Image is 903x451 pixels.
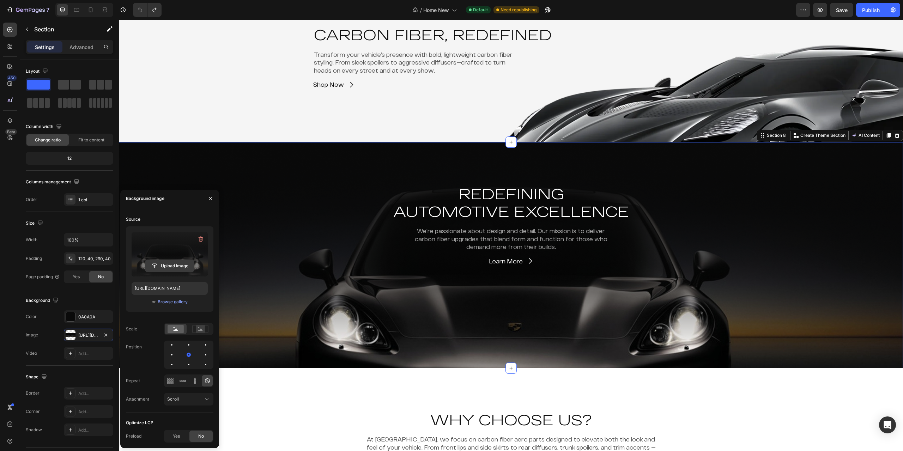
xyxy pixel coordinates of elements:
[836,7,848,13] span: Save
[681,112,727,119] p: Create Theme Section
[78,351,111,357] div: Add...
[195,31,405,55] p: Transform your vehicle’s presence with bold, lightweight carbon fiber styling. From sleek spoiler...
[133,3,162,17] div: Undo/Redo
[26,255,42,262] div: Padding
[35,137,61,143] span: Change ratio
[78,314,111,320] div: 0A0A0A
[173,433,180,439] span: Yes
[78,332,99,339] div: [URL][DOMAIN_NAME]
[78,197,111,203] div: 1 col
[423,6,449,14] span: Home New
[78,390,111,397] div: Add...
[157,298,188,305] button: Browse gallery
[7,75,17,81] div: 450
[26,350,37,356] div: Video
[145,260,194,272] button: Upload Image
[731,111,762,120] button: AI Content
[647,112,668,119] div: Section 8
[26,427,42,433] div: Shadow
[257,165,528,201] h2: REDEFINING AUTOMOTIVE EXCELLENCE
[158,299,188,305] div: Browse gallery
[69,43,93,51] p: Advanced
[126,378,140,384] div: Repeat
[420,6,422,14] span: /
[830,3,853,17] button: Save
[126,195,164,202] div: Background image
[78,409,111,415] div: Add...
[856,3,886,17] button: Publish
[288,207,497,231] p: We’re passionate about design and detail. Our mission is to deliver carbon fiber upgrades that bl...
[126,420,153,426] div: Optimize LCP
[26,274,60,280] div: Page padding
[78,256,111,262] div: 120, 40, 290, 40
[194,61,236,68] a: Shop Now
[370,238,414,245] a: Learn More
[98,274,104,280] span: No
[3,3,53,17] button: 7
[34,25,92,33] p: Section
[126,433,141,439] div: Preload
[35,43,55,51] p: Settings
[26,122,63,132] div: Column width
[26,332,38,338] div: Image
[126,326,137,332] div: Scale
[26,390,40,396] div: Border
[243,416,541,439] p: At [GEOGRAPHIC_DATA], we focus on carbon fiber aero parts designed to elevate both the look and f...
[370,238,404,245] p: Learn More
[78,427,111,433] div: Add...
[26,219,44,228] div: Size
[26,196,37,203] div: Order
[26,237,37,243] div: Width
[167,396,179,402] span: Scroll
[126,344,142,350] div: Position
[126,396,149,402] div: Attachment
[242,391,542,410] h2: Why Choose Us?
[862,6,880,14] div: Publish
[5,129,17,135] div: Beta
[78,137,104,143] span: Fit to content
[73,274,80,280] span: Yes
[194,61,225,68] p: Shop Now
[198,433,204,439] span: No
[473,7,488,13] span: Default
[879,416,896,433] div: Open Intercom Messenger
[164,393,213,406] button: Scroll
[132,282,208,295] input: https://example.com/image.jpg
[126,216,140,223] div: Source
[27,153,112,163] div: 12
[501,7,537,13] span: Need republishing
[26,296,60,305] div: Background
[26,408,40,415] div: Corner
[26,177,81,187] div: Columns management
[152,298,156,306] span: or
[64,233,113,246] input: Auto
[46,6,49,14] p: 7
[26,313,37,320] div: Color
[26,372,48,382] div: Shape
[119,20,903,451] iframe: Design area
[26,67,49,76] div: Layout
